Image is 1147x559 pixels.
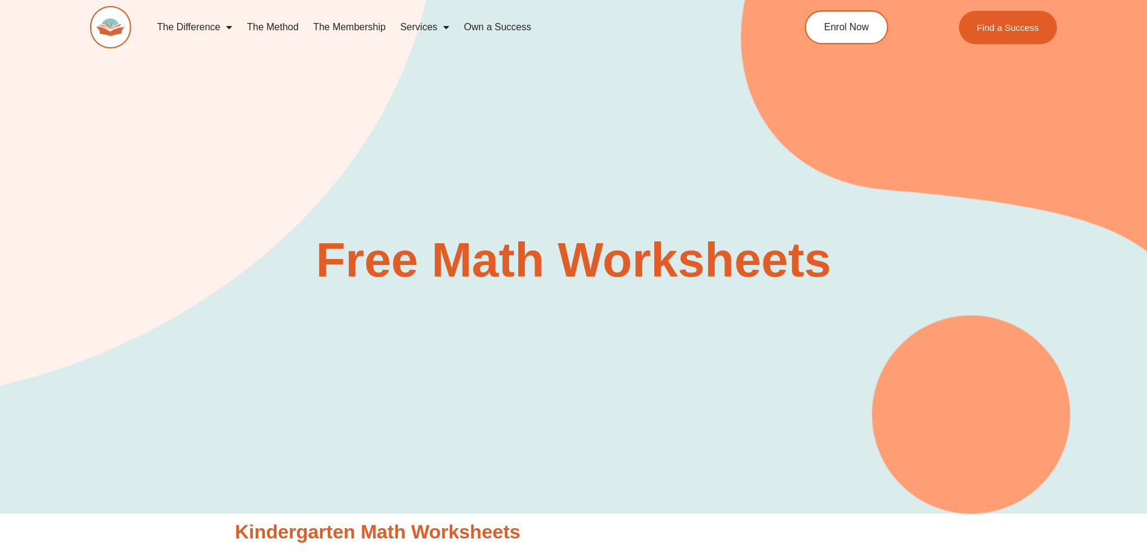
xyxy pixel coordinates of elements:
[239,13,305,41] a: The Method
[235,520,912,545] h2: Kindergarten Math Worksheets
[150,13,240,41] a: The Difference
[977,23,1039,32] span: Find a Success
[824,22,869,32] span: Enrol Now
[805,10,888,44] a: Enrol Now
[150,13,750,41] nav: Menu
[229,236,918,284] h2: Free Math Worksheets
[959,11,1058,44] a: Find a Success
[306,13,393,41] a: The Membership
[457,13,538,41] a: Own a Success
[393,13,457,41] a: Services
